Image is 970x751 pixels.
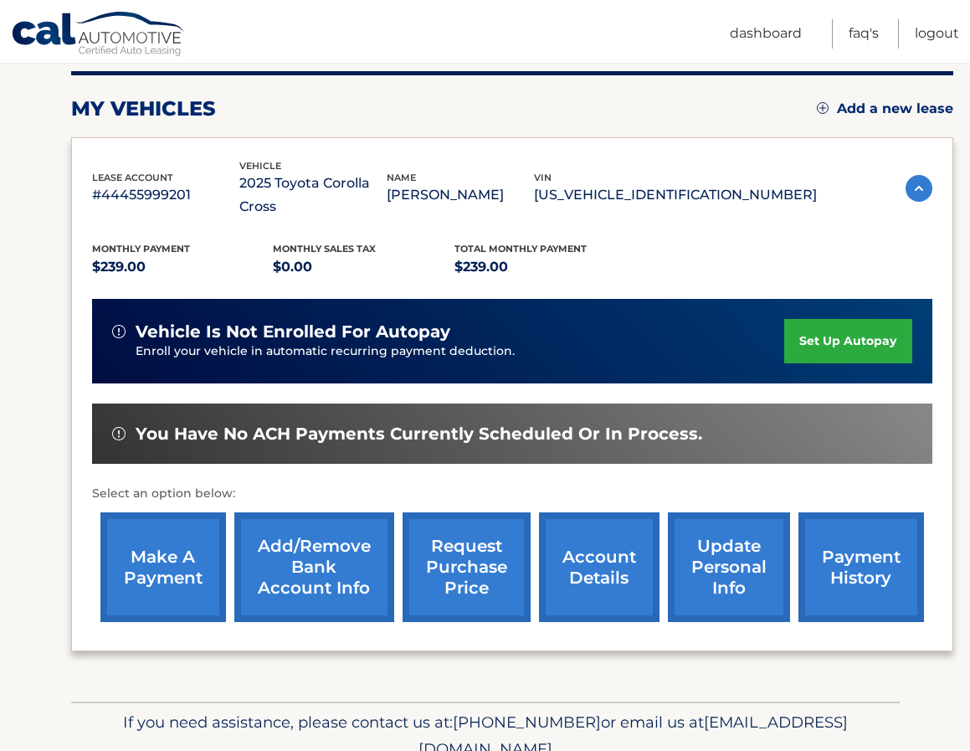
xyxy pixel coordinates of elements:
[539,512,659,622] a: account details
[92,172,173,183] span: lease account
[403,512,531,622] a: request purchase price
[915,19,959,49] a: Logout
[239,172,387,219] p: 2025 Toyota Corolla Cross
[136,342,785,361] p: Enroll your vehicle in automatic recurring payment deduction.
[817,100,953,117] a: Add a new lease
[906,175,932,202] img: accordion-active.svg
[730,19,802,49] a: Dashboard
[136,321,450,342] span: vehicle is not enrolled for autopay
[136,424,702,445] span: You have no ACH payments currently scheduled or in process.
[454,243,587,255] span: Total Monthly Payment
[11,11,187,59] a: Cal Automotive
[668,512,790,622] a: update personal info
[798,512,924,622] a: payment history
[92,255,274,279] p: $239.00
[92,484,932,504] p: Select an option below:
[92,243,190,255] span: Monthly Payment
[239,160,281,172] span: vehicle
[784,319,911,363] a: set up autopay
[817,102,829,114] img: add.svg
[534,172,552,183] span: vin
[273,255,454,279] p: $0.00
[92,183,239,207] p: #44455999201
[112,427,126,440] img: alert-white.svg
[453,712,601,732] span: [PHONE_NUMBER]
[454,255,636,279] p: $239.00
[849,19,879,49] a: FAQ's
[387,172,416,183] span: name
[100,512,226,622] a: make a payment
[234,512,394,622] a: Add/Remove bank account info
[71,96,216,121] h2: my vehicles
[534,183,817,207] p: [US_VEHICLE_IDENTIFICATION_NUMBER]
[273,243,376,255] span: Monthly sales Tax
[387,183,534,207] p: [PERSON_NAME]
[112,325,126,338] img: alert-white.svg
